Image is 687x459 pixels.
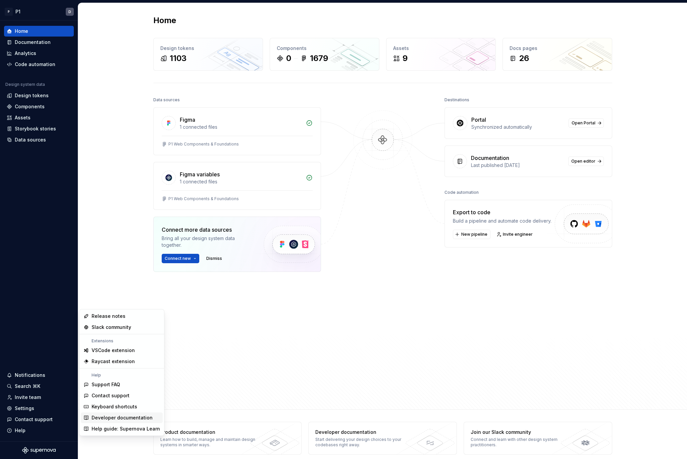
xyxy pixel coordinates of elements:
[81,338,163,344] div: Extensions
[464,422,612,455] a: Join our Slack communityConnect and learn with other design system practitioners.
[170,53,187,64] div: 1103
[444,95,469,105] div: Destinations
[4,392,74,403] a: Invite team
[4,381,74,392] button: Search ⌘K
[92,425,160,432] div: Help guide: Supernova Learn
[4,134,74,145] a: Data sources
[503,232,533,237] span: Invite engineer
[386,38,496,71] a: Assets9
[4,101,74,112] a: Components
[80,309,164,436] div: Suggestions
[4,370,74,381] button: Notifications
[15,61,55,68] div: Code automation
[160,437,258,448] div: Learn how to build, manage and maintain design systems in smarter ways.
[153,15,176,26] h2: Home
[310,53,328,64] div: 1679
[162,254,199,263] button: Connect new
[15,103,45,110] div: Components
[81,311,163,322] a: Release notes
[1,4,76,19] button: PP1D
[165,256,191,261] span: Connect new
[494,230,536,239] a: Invite engineer
[180,124,302,130] div: 1 connected files
[162,226,252,234] div: Connect more data sources
[453,218,551,224] div: Build a pipeline and automate code delivery.
[393,45,489,52] div: Assets
[22,447,56,454] svg: Supernova Logo
[315,429,413,436] div: Developer documentation
[15,394,41,401] div: Invite team
[81,379,163,390] a: Support FAQ
[153,38,263,71] a: Design tokens1103
[15,92,49,99] div: Design tokens
[5,8,13,16] div: P
[81,423,163,434] a: Help guide: Supernova Learn
[4,48,74,59] a: Analytics
[4,414,74,425] button: Contact support
[92,347,135,354] div: VSCode extension
[572,120,595,126] span: Open Portal
[81,412,163,423] a: Developer documentation
[471,429,568,436] div: Join our Slack community
[153,422,302,455] a: Product documentationLearn how to build, manage and maintain design systems in smarter ways.
[510,45,605,52] div: Docs pages
[162,235,252,248] div: Bring all your design system data together.
[4,403,74,414] a: Settings
[4,425,74,436] button: Help
[15,405,34,412] div: Settings
[569,118,604,128] a: Open Portal
[180,170,220,178] div: Figma variables
[4,90,74,101] a: Design tokens
[92,313,125,320] div: Release notes
[81,401,163,412] a: Keyboard shortcuts
[286,53,291,64] div: 0
[571,159,595,164] span: Open editor
[180,178,302,185] div: 1 connected files
[4,112,74,123] a: Assets
[15,8,20,15] div: P1
[206,256,222,261] span: Dismiss
[15,28,28,35] div: Home
[308,422,457,455] a: Developer documentationStart delivering your design choices to your codebases right away.
[180,116,195,124] div: Figma
[444,188,479,197] div: Code automation
[471,437,568,448] div: Connect and learn with other design system practitioners.
[471,154,509,162] div: Documentation
[153,95,180,105] div: Data sources
[15,114,31,121] div: Assets
[92,358,135,365] div: Raycast extension
[270,38,379,71] a: Components01679
[168,141,239,147] div: P1 Web Components & Foundations
[503,38,612,71] a: Docs pages26
[4,59,74,70] a: Code automation
[315,437,413,448] div: Start delivering your design choices to your codebases right away.
[81,322,163,333] a: Slack community
[92,324,131,331] div: Slack community
[15,125,56,132] div: Storybook stories
[403,53,408,64] div: 9
[15,39,51,46] div: Documentation
[4,123,74,134] a: Storybook stories
[568,157,604,166] a: Open editor
[68,9,71,14] div: D
[471,162,564,169] div: Last published [DATE]
[519,53,529,64] div: 26
[81,372,163,378] div: Help
[92,414,153,421] div: Developer documentation
[453,230,490,239] button: New pipeline
[5,82,45,87] div: Design system data
[92,381,120,388] div: Support FAQ
[471,124,565,130] div: Synchronized automatically
[15,416,53,423] div: Contact support
[92,403,137,410] div: Keyboard shortcuts
[471,116,486,124] div: Portal
[15,136,46,143] div: Data sources
[453,208,551,216] div: Export to code
[277,45,372,52] div: Components
[4,37,74,48] a: Documentation
[15,383,40,390] div: Search ⌘K
[15,50,36,57] div: Analytics
[461,232,487,237] span: New pipeline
